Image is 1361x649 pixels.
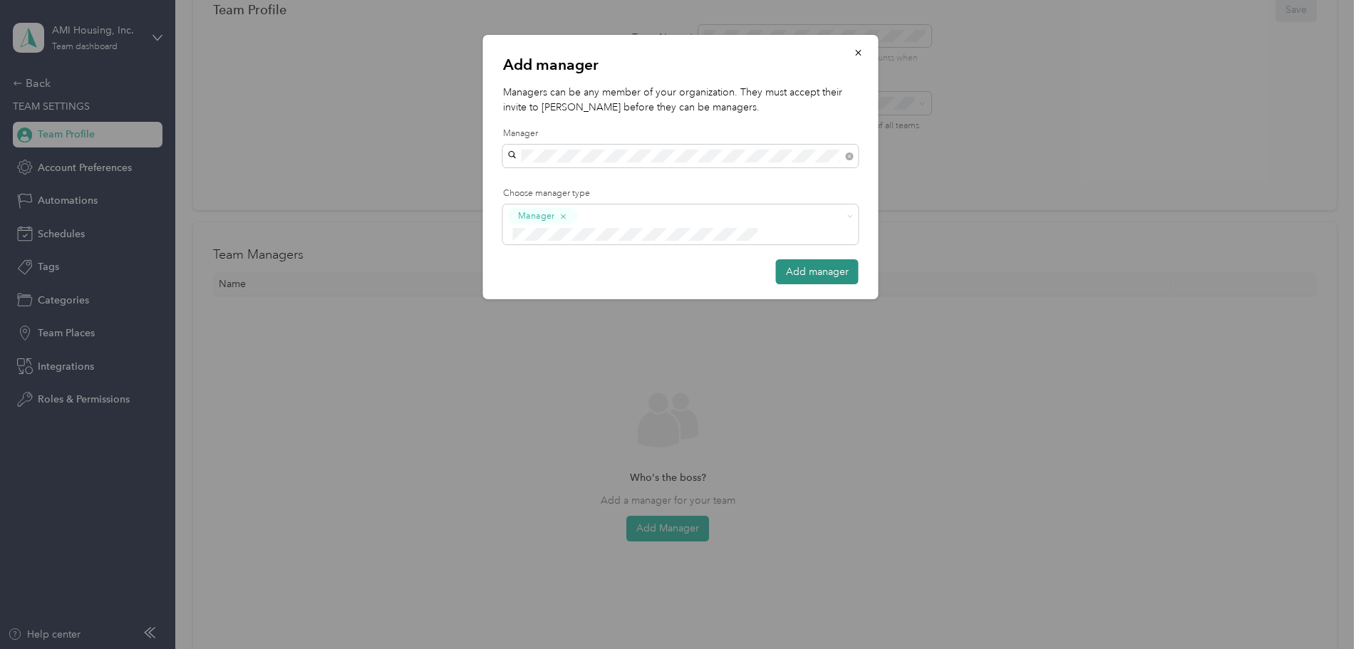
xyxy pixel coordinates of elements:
[508,207,578,225] button: Manager
[503,85,859,115] p: Managers can be any member of your organization. They must accept their invite to [PERSON_NAME] b...
[776,259,859,284] button: Add manager
[503,187,859,200] label: Choose manager type
[503,55,859,75] p: Add manager
[518,209,554,222] span: Manager
[503,128,859,140] label: Manager
[1281,569,1361,649] iframe: Everlance-gr Chat Button Frame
